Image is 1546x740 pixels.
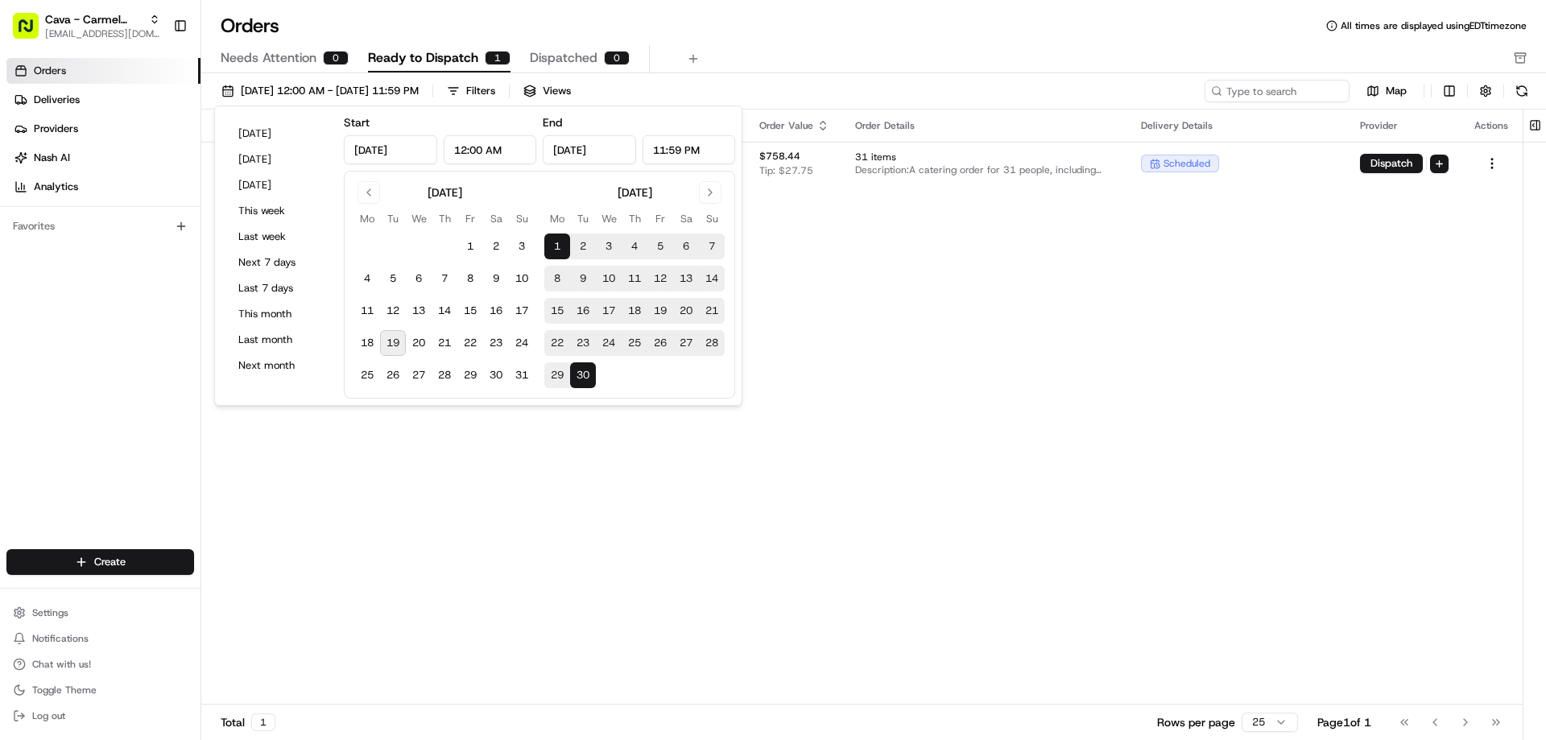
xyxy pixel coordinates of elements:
[759,150,800,163] span: $758.44
[673,210,699,227] th: Saturday
[152,360,258,376] span: API Documentation
[1205,80,1350,102] input: Type to search
[483,330,509,356] button: 23
[406,362,432,388] button: 27
[406,210,432,227] th: Wednesday
[647,210,673,227] th: Friday
[622,298,647,324] button: 18
[32,658,91,671] span: Chat with us!
[699,266,725,291] button: 14
[622,210,647,227] th: Thursday
[231,277,328,300] button: Last 7 days
[134,250,139,263] span: •
[6,87,200,113] a: Deliveries
[570,266,596,291] button: 9
[483,298,509,324] button: 16
[354,266,380,291] button: 4
[622,330,647,356] button: 25
[32,250,45,263] img: 1736555255976-a54dd68f-1ca7-489b-9aae-adbdc363a1c4
[673,330,699,356] button: 27
[6,705,194,727] button: Log out
[457,362,483,388] button: 29
[380,266,406,291] button: 5
[354,330,380,356] button: 18
[855,163,1115,176] span: Description: A catering order for 31 people, including two grilled chicken bowl bars, one grilled...
[622,234,647,259] button: 4
[354,210,380,227] th: Monday
[509,234,535,259] button: 3
[32,709,65,722] span: Log out
[432,298,457,324] button: 14
[596,234,622,259] button: 3
[855,119,1115,132] div: Order Details
[344,115,370,130] label: Start
[759,119,829,132] div: Order Value
[647,298,673,324] button: 19
[214,80,426,102] button: [DATE] 12:00 AM - [DATE] 11:59 PM
[231,122,328,145] button: [DATE]
[406,266,432,291] button: 6
[543,84,571,98] span: Views
[34,180,78,194] span: Analytics
[509,330,535,356] button: 24
[231,354,328,377] button: Next month
[354,362,380,388] button: 25
[1511,80,1533,102] button: Refresh
[231,303,328,325] button: This month
[6,213,194,239] div: Favorites
[130,353,265,382] a: 💻API Documentation
[432,266,457,291] button: 7
[45,11,143,27] button: Cava - Carmel Commons
[544,362,570,388] button: 29
[16,154,45,183] img: 1736555255976-a54dd68f-1ca7-489b-9aae-adbdc363a1c4
[483,362,509,388] button: 30
[6,6,167,45] button: Cava - Carmel Commons[EMAIL_ADDRESS][DOMAIN_NAME]
[483,266,509,291] button: 9
[6,679,194,701] button: Toggle Theme
[570,362,596,388] button: 30
[544,266,570,291] button: 8
[432,210,457,227] th: Thursday
[699,210,725,227] th: Sunday
[622,266,647,291] button: 11
[432,330,457,356] button: 21
[406,298,432,324] button: 13
[231,200,328,222] button: This week
[604,51,630,65] div: 0
[16,362,29,374] div: 📗
[16,234,42,260] img: Grace Nketiah
[509,266,535,291] button: 10
[1356,81,1417,101] button: Map
[643,135,736,164] input: Time
[699,181,721,204] button: Go to next month
[94,555,126,569] span: Create
[6,116,200,142] a: Providers
[596,266,622,291] button: 10
[380,362,406,388] button: 26
[221,713,275,731] div: Total
[32,684,97,697] span: Toggle Theme
[16,16,48,48] img: Nash
[855,151,1115,163] span: 31 items
[72,154,264,170] div: Start new chat
[673,298,699,324] button: 20
[34,122,78,136] span: Providers
[114,399,195,411] a: Powered byPylon
[16,278,42,304] img: Grace Nketiah
[6,602,194,624] button: Settings
[1141,119,1334,132] div: Delivery Details
[509,298,535,324] button: 17
[251,713,275,731] div: 1
[440,80,502,102] button: Filters
[143,293,176,306] span: [DATE]
[483,234,509,259] button: 2
[34,151,70,165] span: Nash AI
[457,210,483,227] th: Friday
[570,330,596,356] button: 23
[699,298,725,324] button: 21
[42,104,266,121] input: Clear
[544,330,570,356] button: 22
[647,234,673,259] button: 5
[136,362,149,374] div: 💻
[457,234,483,259] button: 1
